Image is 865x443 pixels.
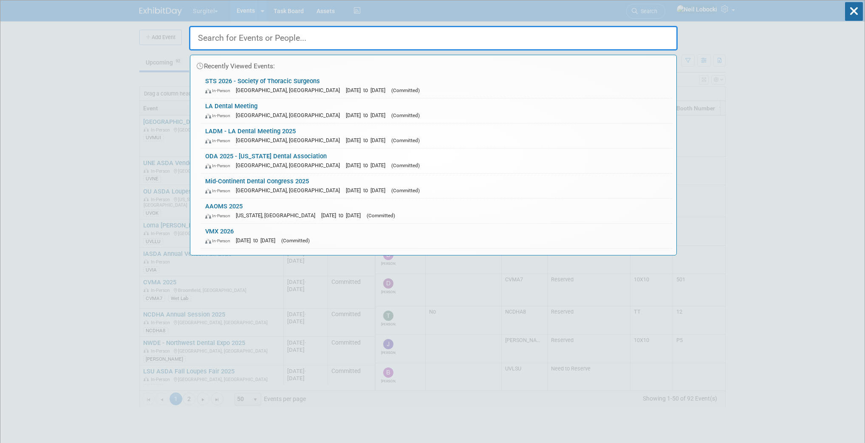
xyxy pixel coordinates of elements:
span: (Committed) [391,188,420,193]
a: STS 2026 - Society of Thoracic Surgeons In-Person [GEOGRAPHIC_DATA], [GEOGRAPHIC_DATA] [DATE] to ... [201,73,672,98]
span: In-Person [205,113,234,118]
span: (Committed) [391,87,420,93]
div: Recently Viewed Events: [195,55,672,73]
a: AAOMS 2025 In-Person [US_STATE], [GEOGRAPHIC_DATA] [DATE] to [DATE] (Committed) [201,199,672,223]
span: [DATE] to [DATE] [346,137,390,143]
span: [DATE] to [DATE] [346,87,390,93]
span: In-Person [205,238,234,244]
a: ODA 2025 - [US_STATE] Dental Association In-Person [GEOGRAPHIC_DATA], [GEOGRAPHIC_DATA] [DATE] to... [201,149,672,173]
span: (Committed) [281,238,310,244]
a: LADM - LA Dental Meeting 2025 In-Person [GEOGRAPHIC_DATA], [GEOGRAPHIC_DATA] [DATE] to [DATE] (Co... [201,123,672,148]
span: [GEOGRAPHIC_DATA], [GEOGRAPHIC_DATA] [236,187,344,193]
input: Search for Events or People... [189,26,678,50]
span: [DATE] to [DATE] [346,162,390,168]
span: (Committed) [391,112,420,118]
a: LA Dental Meeting In-Person [GEOGRAPHIC_DATA], [GEOGRAPHIC_DATA] [DATE] to [DATE] (Committed) [201,98,672,123]
span: [DATE] to [DATE] [236,237,280,244]
span: (Committed) [367,213,395,219]
span: (Committed) [391,163,420,168]
span: [US_STATE], [GEOGRAPHIC_DATA] [236,212,319,219]
span: [DATE] to [DATE] [321,212,365,219]
span: [DATE] to [DATE] [346,112,390,118]
span: (Committed) [391,137,420,143]
span: [DATE] to [DATE] [346,187,390,193]
span: In-Person [205,188,234,193]
span: In-Person [205,138,234,143]
span: In-Person [205,163,234,168]
span: [GEOGRAPHIC_DATA], [GEOGRAPHIC_DATA] [236,87,344,93]
span: In-Person [205,88,234,93]
span: In-Person [205,213,234,219]
span: [GEOGRAPHIC_DATA], [GEOGRAPHIC_DATA] [236,162,344,168]
span: [GEOGRAPHIC_DATA], [GEOGRAPHIC_DATA] [236,137,344,143]
span: [GEOGRAPHIC_DATA], [GEOGRAPHIC_DATA] [236,112,344,118]
a: Mid-Continent Dental Congress 2025 In-Person [GEOGRAPHIC_DATA], [GEOGRAPHIC_DATA] [DATE] to [DATE... [201,174,672,198]
a: VMX 2026 In-Person [DATE] to [DATE] (Committed) [201,224,672,248]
